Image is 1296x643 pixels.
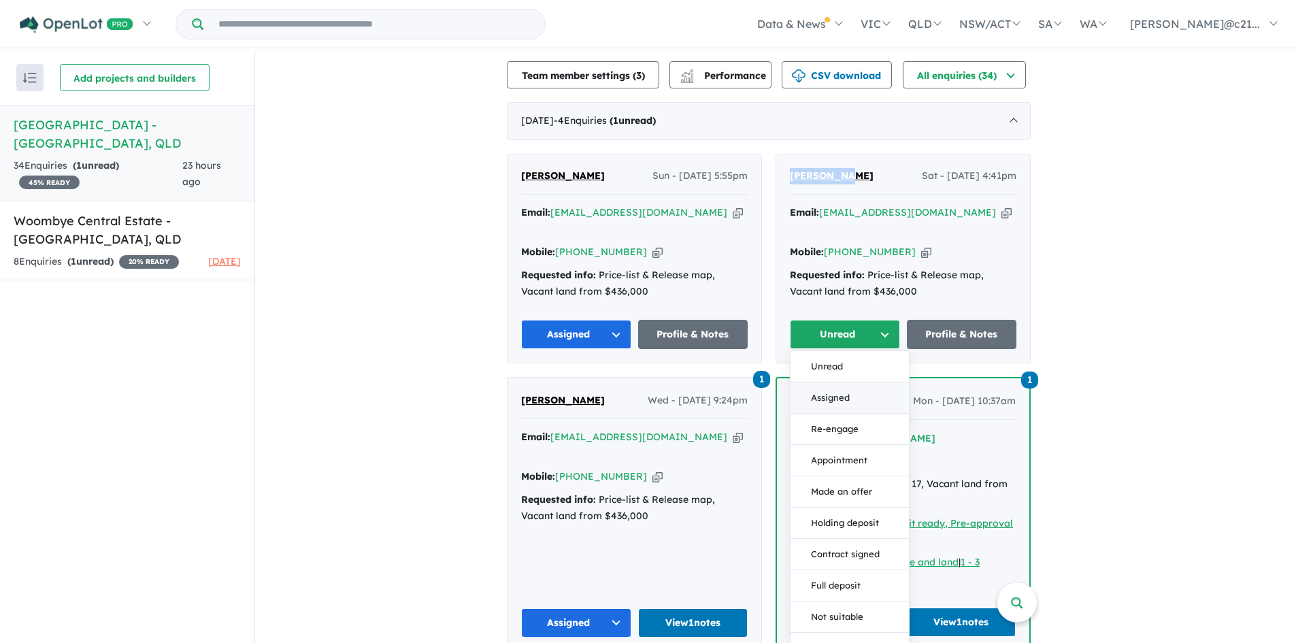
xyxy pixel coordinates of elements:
[14,254,179,270] div: 8 Enquir ies
[652,469,663,484] button: Copy
[669,61,771,88] button: Performance
[638,320,748,349] a: Profile & Notes
[550,431,727,443] a: [EMAIL_ADDRESS][DOMAIN_NAME]
[550,206,727,218] a: [EMAIL_ADDRESS][DOMAIN_NAME]
[790,269,865,281] strong: Requested info:
[636,69,642,82] span: 3
[791,414,909,445] button: Re-engage
[733,205,743,220] button: Copy
[791,508,909,539] button: Holding deposit
[638,608,748,638] a: View1notes
[76,159,82,171] span: 1
[521,168,605,184] a: [PERSON_NAME]
[14,116,241,152] h5: [GEOGRAPHIC_DATA] - [GEOGRAPHIC_DATA] , QLD
[521,267,748,300] div: Price-list & Release map, Vacant land from $436,000
[680,73,694,82] img: bar-chart.svg
[555,470,647,482] a: [PHONE_NUMBER]
[753,371,770,388] span: 1
[682,69,766,82] span: Performance
[790,168,874,184] a: [PERSON_NAME]
[681,69,693,77] img: line-chart.svg
[819,206,996,218] a: [EMAIL_ADDRESS][DOMAIN_NAME]
[791,445,909,476] button: Appointment
[521,493,596,506] strong: Requested info:
[554,114,656,127] span: - 4 Enquir ies
[824,246,916,258] a: [PHONE_NUMBER]
[1021,372,1038,389] span: 1
[791,351,909,382] button: Unread
[1021,369,1038,388] a: 1
[521,269,596,281] strong: Requested info:
[14,158,182,191] div: 34 Enquir ies
[555,246,647,258] a: [PHONE_NUMBER]
[182,159,221,188] span: 23 hours ago
[790,246,824,258] strong: Mobile:
[907,320,1017,349] a: Profile & Notes
[790,320,900,349] button: Unread
[648,393,748,409] span: Wed - [DATE] 9:24pm
[521,394,605,406] span: [PERSON_NAME]
[913,393,1016,410] span: Mon - [DATE] 10:37am
[71,255,76,267] span: 1
[610,114,656,127] strong: ( unread)
[23,73,37,83] img: sort.svg
[782,61,892,88] button: CSV download
[1130,17,1260,31] span: [PERSON_NAME]@c21...
[791,601,909,633] button: Not suitable
[20,16,133,33] img: Openlot PRO Logo White
[652,168,748,184] span: Sun - [DATE] 5:55pm
[521,246,555,258] strong: Mobile:
[733,430,743,444] button: Copy
[922,168,1016,184] span: Sat - [DATE] 4:41pm
[119,255,179,269] span: 20 % READY
[790,267,1016,300] div: Price-list & Release map, Vacant land from $436,000
[73,159,119,171] strong: ( unread)
[208,255,241,267] span: [DATE]
[521,393,605,409] a: [PERSON_NAME]
[521,169,605,182] span: [PERSON_NAME]
[791,476,909,508] button: Made an offer
[206,10,542,39] input: Try estate name, suburb, builder or developer
[521,431,550,443] strong: Email:
[521,206,550,218] strong: Email:
[613,114,618,127] span: 1
[507,102,1031,140] div: [DATE]
[792,69,805,83] img: download icon
[791,570,909,601] button: Full deposit
[14,212,241,248] h5: Woombye Central Estate - [GEOGRAPHIC_DATA] , QLD
[19,176,80,189] span: 45 % READY
[907,608,1016,637] a: View1notes
[507,61,659,88] button: Team member settings (3)
[521,470,555,482] strong: Mobile:
[60,64,210,91] button: Add projects and builders
[790,169,874,182] span: [PERSON_NAME]
[791,539,909,570] button: Contract signed
[652,245,663,259] button: Copy
[921,245,931,259] button: Copy
[791,382,909,414] button: Assigned
[1001,205,1012,220] button: Copy
[790,206,819,218] strong: Email:
[903,61,1026,88] button: All enquiries (34)
[753,369,770,387] a: 1
[521,608,631,638] button: Assigned
[67,255,114,267] strong: ( unread)
[521,320,631,349] button: Assigned
[521,492,748,525] div: Price-list & Release map, Vacant land from $436,000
